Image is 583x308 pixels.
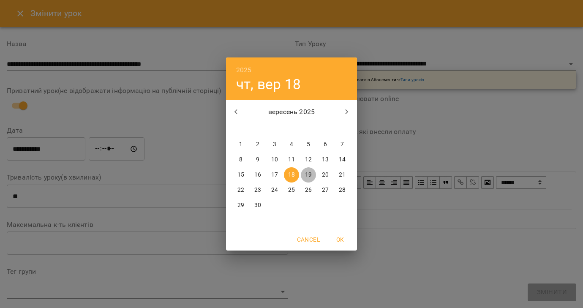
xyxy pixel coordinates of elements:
[246,107,337,117] p: вересень 2025
[267,183,282,198] button: 24
[288,186,295,194] p: 25
[288,171,295,179] p: 18
[254,171,261,179] p: 16
[305,155,312,164] p: 12
[256,155,259,164] p: 9
[288,155,295,164] p: 11
[236,76,301,93] button: чт, вер 18
[254,201,261,210] p: 30
[305,186,312,194] p: 26
[233,137,248,152] button: 1
[250,124,265,133] span: вт
[233,183,248,198] button: 22
[301,124,316,133] span: пт
[236,64,252,76] button: 2025
[254,186,261,194] p: 23
[335,152,350,167] button: 14
[335,167,350,183] button: 21
[284,167,299,183] button: 18
[318,124,333,133] span: сб
[327,232,354,247] button: OK
[318,137,333,152] button: 6
[335,183,350,198] button: 28
[250,183,265,198] button: 23
[250,137,265,152] button: 2
[267,167,282,183] button: 17
[284,137,299,152] button: 4
[250,152,265,167] button: 9
[239,155,242,164] p: 8
[318,167,333,183] button: 20
[267,124,282,133] span: ср
[290,140,293,149] p: 4
[267,137,282,152] button: 3
[271,171,278,179] p: 17
[335,124,350,133] span: нд
[284,124,299,133] span: чт
[267,152,282,167] button: 10
[305,171,312,179] p: 19
[339,171,346,179] p: 21
[318,152,333,167] button: 13
[322,171,329,179] p: 20
[271,186,278,194] p: 24
[273,140,276,149] p: 3
[322,155,329,164] p: 13
[284,183,299,198] button: 25
[301,137,316,152] button: 5
[301,167,316,183] button: 19
[339,155,346,164] p: 14
[297,234,320,245] span: Cancel
[271,155,278,164] p: 10
[256,140,259,149] p: 2
[233,198,248,213] button: 29
[237,201,244,210] p: 29
[341,140,344,149] p: 7
[294,232,323,247] button: Cancel
[307,140,310,149] p: 5
[284,152,299,167] button: 11
[324,140,327,149] p: 6
[335,137,350,152] button: 7
[233,124,248,133] span: пн
[330,234,350,245] span: OK
[318,183,333,198] button: 27
[339,186,346,194] p: 28
[250,198,265,213] button: 30
[237,171,244,179] p: 15
[233,167,248,183] button: 15
[233,152,248,167] button: 8
[301,183,316,198] button: 26
[239,140,242,149] p: 1
[322,186,329,194] p: 27
[237,186,244,194] p: 22
[301,152,316,167] button: 12
[250,167,265,183] button: 16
